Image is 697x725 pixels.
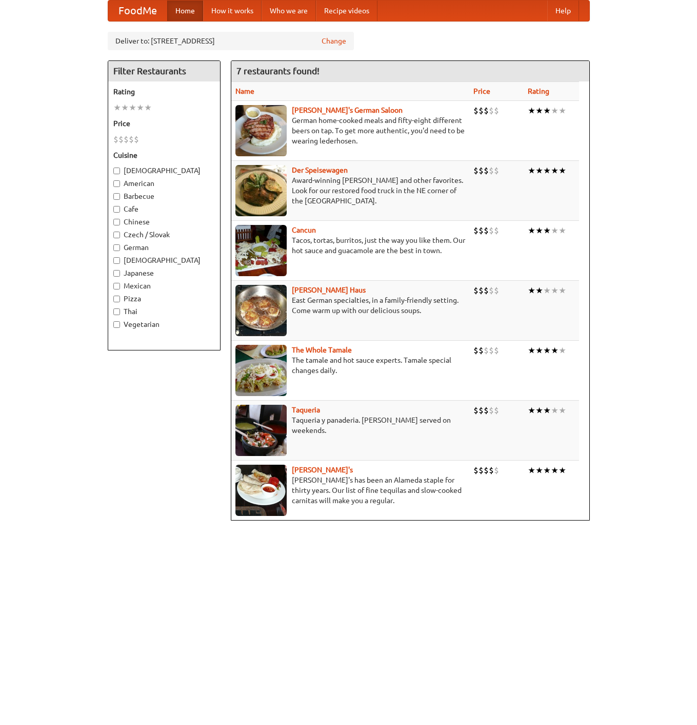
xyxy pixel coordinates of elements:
[543,165,551,176] li: ★
[235,225,287,276] img: cancun.jpg
[113,308,120,315] input: Thai
[113,255,215,265] label: [DEMOGRAPHIC_DATA]
[292,466,353,474] a: [PERSON_NAME]'s
[528,165,535,176] li: ★
[235,465,287,516] img: pedros.jpg
[484,105,489,116] li: $
[113,270,120,277] input: Japanese
[473,405,479,416] li: $
[547,1,579,21] a: Help
[113,191,215,201] label: Barbecue
[113,268,215,278] label: Japanese
[559,465,566,476] li: ★
[535,405,543,416] li: ★
[543,225,551,236] li: ★
[535,285,543,296] li: ★
[479,105,484,116] li: $
[113,283,120,289] input: Mexican
[484,165,489,176] li: $
[494,225,499,236] li: $
[484,465,489,476] li: $
[479,225,484,236] li: $
[528,87,549,95] a: Rating
[543,345,551,356] li: ★
[235,345,287,396] img: wholetamale.jpg
[543,465,551,476] li: ★
[559,405,566,416] li: ★
[113,217,215,227] label: Chinese
[489,345,494,356] li: $
[292,106,403,114] a: [PERSON_NAME]'s German Saloon
[113,193,120,200] input: Barbecue
[543,105,551,116] li: ★
[113,319,215,329] label: Vegetarian
[235,115,465,146] p: German home-cooked meals and fifty-eight different beers on tap. To get more authentic, you'd nee...
[292,286,366,294] a: [PERSON_NAME] Haus
[489,225,494,236] li: $
[113,230,215,240] label: Czech / Slovak
[484,405,489,416] li: $
[543,285,551,296] li: ★
[551,105,559,116] li: ★
[494,345,499,356] li: $
[113,118,215,129] h5: Price
[235,105,287,156] img: esthers.jpg
[535,345,543,356] li: ★
[494,165,499,176] li: $
[108,1,167,21] a: FoodMe
[473,285,479,296] li: $
[322,36,346,46] a: Change
[484,285,489,296] li: $
[113,244,120,251] input: German
[136,102,144,113] li: ★
[236,66,320,76] ng-pluralize: 7 restaurants found!
[551,345,559,356] li: ★
[559,225,566,236] li: ★
[235,165,287,216] img: speisewagen.jpg
[235,175,465,206] p: Award-winning [PERSON_NAME] and other favorites. Look for our restored food truck in the NE corne...
[235,235,465,256] p: Tacos, tortas, burritos, just the way you like them. Our hot sauce and guacamole are the best in ...
[235,355,465,376] p: The tamale and hot sauce experts. Tamale special changes daily.
[479,285,484,296] li: $
[473,225,479,236] li: $
[292,226,316,234] a: Cancun
[473,465,479,476] li: $
[113,296,120,302] input: Pizza
[489,165,494,176] li: $
[113,178,215,189] label: American
[235,415,465,436] p: Taqueria y panaderia. [PERSON_NAME] served on weekends.
[489,285,494,296] li: $
[113,294,215,304] label: Pizza
[494,465,499,476] li: $
[113,306,215,317] label: Thai
[494,405,499,416] li: $
[203,1,262,21] a: How it works
[121,102,129,113] li: ★
[494,105,499,116] li: $
[262,1,316,21] a: Who we are
[113,257,120,264] input: [DEMOGRAPHIC_DATA]
[124,134,129,145] li: $
[316,1,377,21] a: Recipe videos
[113,168,120,174] input: [DEMOGRAPHIC_DATA]
[235,475,465,506] p: [PERSON_NAME]'s has been an Alameda staple for thirty years. Our list of fine tequilas and slow-c...
[551,405,559,416] li: ★
[489,105,494,116] li: $
[167,1,203,21] a: Home
[479,165,484,176] li: $
[489,405,494,416] li: $
[113,134,118,145] li: $
[113,150,215,160] h5: Cuisine
[113,242,215,253] label: German
[129,102,136,113] li: ★
[129,134,134,145] li: $
[559,165,566,176] li: ★
[113,321,120,328] input: Vegetarian
[292,166,348,174] a: Der Speisewagen
[535,465,543,476] li: ★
